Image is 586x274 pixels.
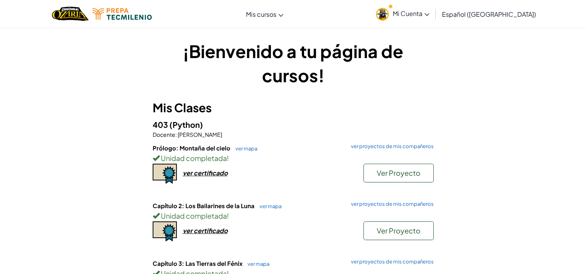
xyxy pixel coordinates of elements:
[347,259,434,264] a: ver proyectos de mis compañeros
[52,6,88,22] a: Ozaria by CodeCombat logo
[160,154,227,163] span: Unidad completada
[153,169,228,177] a: ver certificado
[347,202,434,207] a: ver proyectos de mis compañeros
[153,99,434,117] h3: Mis Clases
[372,2,433,26] a: Mi Cuenta
[376,8,389,21] img: avatar
[175,131,177,138] span: :
[153,221,177,242] img: certificate-icon.png
[183,226,228,235] div: ver certificado
[153,226,228,235] a: ver certificado
[153,202,256,209] span: Capítulo 2: Los Bailarines de la Luna
[232,145,257,152] a: ver mapa
[153,260,244,267] span: Capítulo 3: Las Tierras del Fénix
[347,144,434,149] a: ver proyectos de mis compañeros
[377,168,420,177] span: Ver Proyecto
[227,154,229,163] span: !
[153,131,175,138] span: Docente
[183,169,228,177] div: ver certificado
[256,203,281,209] a: ver mapa
[93,8,152,20] img: Tecmilenio logo
[160,211,227,220] span: Unidad completada
[169,120,203,129] span: (Python)
[393,9,429,18] span: Mi Cuenta
[177,131,222,138] span: [PERSON_NAME]
[242,4,287,25] a: Mis cursos
[153,144,232,152] span: Prólogo: Montaña del cielo
[227,211,229,220] span: !
[244,261,269,267] a: ver mapa
[52,6,88,22] img: Home
[363,164,434,182] button: Ver Proyecto
[153,120,169,129] span: 403
[153,164,177,184] img: certificate-icon.png
[442,10,536,18] span: Español ([GEOGRAPHIC_DATA])
[438,4,540,25] a: Español ([GEOGRAPHIC_DATA])
[377,226,420,235] span: Ver Proyecto
[153,39,434,87] h1: ¡Bienvenido a tu página de cursos!
[246,10,276,18] span: Mis cursos
[363,221,434,240] button: Ver Proyecto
